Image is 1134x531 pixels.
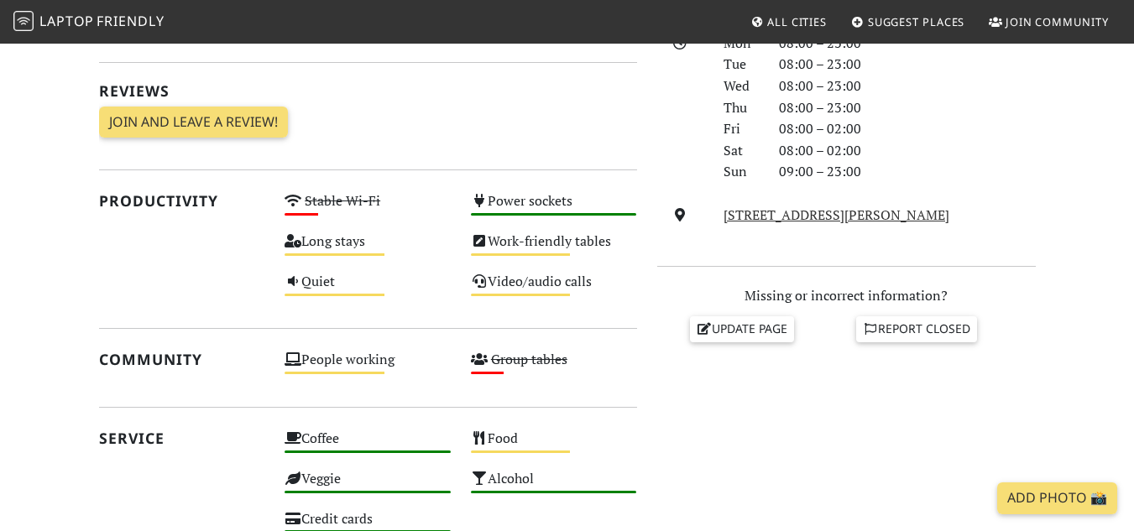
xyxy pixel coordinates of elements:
[99,82,637,100] h2: Reviews
[274,229,461,269] div: Long stays
[461,466,647,507] div: Alcohol
[713,140,769,162] div: Sat
[713,161,769,183] div: Sun
[461,189,647,229] div: Power sockets
[713,118,769,140] div: Fri
[856,316,977,341] a: Report closed
[769,161,1046,183] div: 09:00 – 23:00
[769,54,1046,75] div: 08:00 – 23:00
[305,191,380,210] s: Stable Wi-Fi
[713,75,769,97] div: Wed
[13,11,34,31] img: LaptopFriendly
[274,466,461,507] div: Veggie
[99,107,288,138] a: Join and leave a review!
[767,14,827,29] span: All Cities
[97,12,164,30] span: Friendly
[99,429,265,447] h2: Service
[461,229,647,269] div: Work-friendly tables
[99,192,265,210] h2: Productivity
[997,482,1117,514] a: Add Photo 📸
[982,7,1116,37] a: Join Community
[274,426,461,466] div: Coffee
[769,75,1046,97] div: 08:00 – 23:00
[844,7,972,37] a: Suggest Places
[39,12,94,30] span: Laptop
[744,7,834,37] a: All Cities
[868,14,965,29] span: Suggest Places
[657,285,1036,307] p: Missing or incorrect information?
[769,97,1046,119] div: 08:00 – 23:00
[690,316,794,341] a: Update page
[274,269,461,310] div: Quiet
[461,426,647,466] div: Food
[713,97,769,119] div: Thu
[769,118,1046,140] div: 08:00 – 02:00
[769,140,1046,162] div: 08:00 – 02:00
[13,8,165,37] a: LaptopFriendly LaptopFriendly
[99,351,265,368] h2: Community
[274,347,461,388] div: People working
[713,54,769,75] div: Tue
[491,350,567,368] s: Group tables
[461,269,647,310] div: Video/audio calls
[1006,14,1109,29] span: Join Community
[724,206,949,224] a: [STREET_ADDRESS][PERSON_NAME]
